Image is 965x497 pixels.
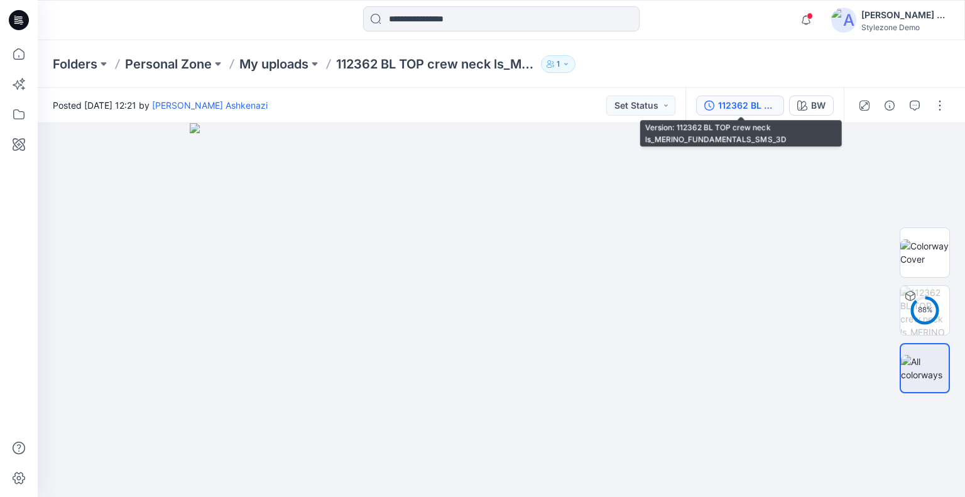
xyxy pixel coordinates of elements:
p: 112362 BL TOP crew neck ls_MERINO_FUNDAMENTALS_SMS_3D [336,55,536,73]
div: [PERSON_NAME] Ashkenazi [861,8,949,23]
div: 112362 BL TOP crew neck ls_MERINO_FUNDAMENTALS_SMS_3D [718,99,776,112]
button: 1 [541,55,575,73]
div: 88 % [910,305,940,315]
a: [PERSON_NAME] Ashkenazi [152,100,268,111]
img: avatar [831,8,856,33]
div: BW [811,99,826,112]
button: 112362 BL TOP crew neck ls_MERINO_FUNDAMENTALS_SMS_3D [696,96,784,116]
span: Posted [DATE] 12:21 by [53,99,268,112]
a: My uploads [239,55,308,73]
img: Colorway Cover [900,239,949,266]
a: Folders [53,55,97,73]
div: Stylezone Demo [861,23,949,32]
button: BW [789,96,834,116]
img: All colorways [901,355,949,381]
button: Details [880,96,900,116]
p: 1 [557,57,560,71]
img: eyJhbGciOiJIUzI1NiIsImtpZCI6IjAiLCJzbHQiOiJzZXMiLCJ0eXAiOiJKV1QifQ.eyJkYXRhIjp7InR5cGUiOiJzdG9yYW... [190,123,813,497]
img: 112362 BL TOP crew neck ls_MERINO_FUNDAMENTALS_SMS_3D BW [900,286,949,335]
a: Personal Zone [125,55,212,73]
